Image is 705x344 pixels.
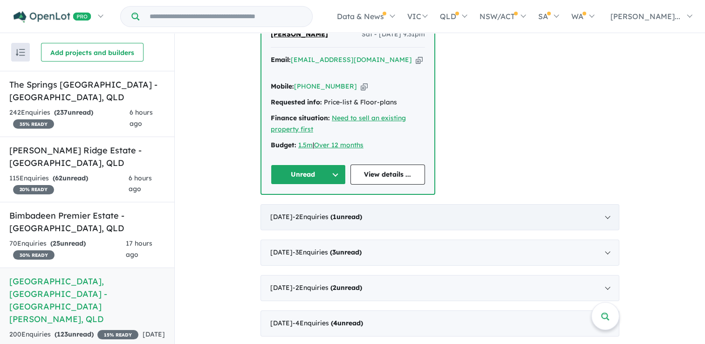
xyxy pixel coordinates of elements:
[9,144,165,169] h5: [PERSON_NAME] Ridge Estate - [GEOGRAPHIC_DATA] , QLD
[314,141,363,149] a: Over 12 months
[271,82,294,90] strong: Mobile:
[271,165,346,185] button: Unread
[350,165,425,185] a: View details ...
[294,82,357,90] a: [PHONE_NUMBER]
[9,209,165,234] h5: Bimbadeen Premier Estate - [GEOGRAPHIC_DATA] , QLD
[141,7,310,27] input: Try estate name, suburb, builder or developer
[9,238,126,261] div: 70 Enquir ies
[53,174,88,182] strong: ( unread)
[55,330,94,338] strong: ( unread)
[271,30,328,38] span: [PERSON_NAME]
[293,283,362,292] span: - 2 Enquir ies
[41,43,144,62] button: Add projects and builders
[53,239,60,248] span: 25
[330,283,362,292] strong: ( unread)
[293,213,362,221] span: - 2 Enquir ies
[333,213,336,221] span: 1
[126,239,152,259] span: 17 hours ago
[9,329,138,340] div: 200 Enquir ies
[271,114,330,122] strong: Finance situation:
[57,330,68,338] span: 123
[260,275,619,301] div: [DATE]
[610,12,680,21] span: [PERSON_NAME]...
[13,250,55,260] span: 30 % READY
[54,108,93,117] strong: ( unread)
[333,319,337,327] span: 4
[271,97,425,108] div: Price-list & Floor-plans
[330,248,362,256] strong: ( unread)
[293,319,363,327] span: - 4 Enquir ies
[55,174,62,182] span: 62
[260,240,619,266] div: [DATE]
[293,248,362,256] span: - 3 Enquir ies
[56,108,68,117] span: 237
[130,108,153,128] span: 6 hours ago
[333,283,336,292] span: 2
[97,330,138,339] span: 15 % READY
[271,29,328,40] a: [PERSON_NAME]
[271,98,322,106] strong: Requested info:
[331,319,363,327] strong: ( unread)
[9,275,165,325] h5: [GEOGRAPHIC_DATA], [GEOGRAPHIC_DATA] - [GEOGRAPHIC_DATA][PERSON_NAME] , QLD
[332,248,336,256] span: 3
[143,330,165,338] span: [DATE]
[260,204,619,230] div: [DATE]
[271,141,296,149] strong: Budget:
[9,173,129,195] div: 115 Enquir ies
[9,107,130,130] div: 242 Enquir ies
[330,213,362,221] strong: ( unread)
[298,141,313,149] a: 1.5m
[129,174,152,193] span: 6 hours ago
[13,185,54,194] span: 20 % READY
[14,11,91,23] img: Openlot PRO Logo White
[291,55,412,64] a: [EMAIL_ADDRESS][DOMAIN_NAME]
[416,55,423,65] button: Copy
[361,82,368,91] button: Copy
[271,114,406,133] a: Need to sell an existing property first
[9,78,165,103] h5: The Springs [GEOGRAPHIC_DATA] - [GEOGRAPHIC_DATA] , QLD
[260,310,619,337] div: [DATE]
[13,119,54,129] span: 35 % READY
[271,55,291,64] strong: Email:
[362,29,425,40] span: Sat - [DATE] 9:31pm
[50,239,86,248] strong: ( unread)
[16,49,25,56] img: sort.svg
[271,140,425,151] div: |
